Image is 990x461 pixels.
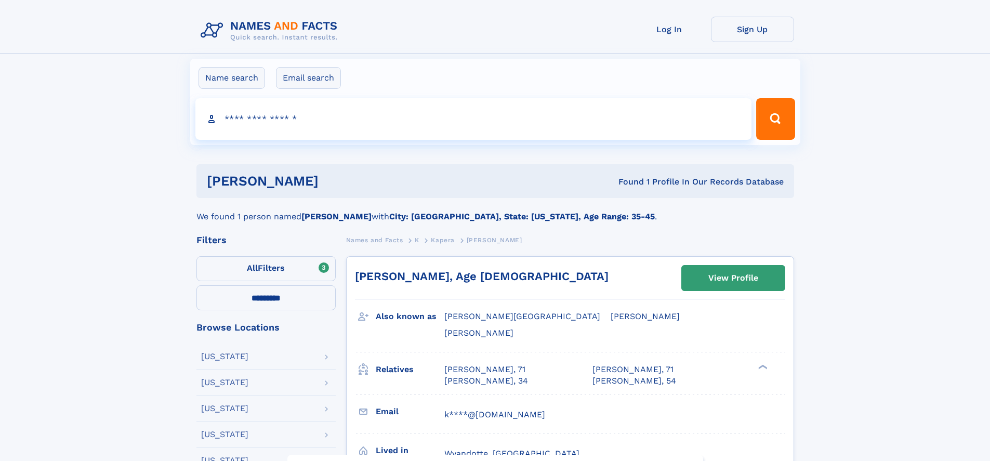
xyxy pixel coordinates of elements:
h3: Email [376,403,444,420]
span: [PERSON_NAME] [444,328,513,338]
span: [PERSON_NAME][GEOGRAPHIC_DATA] [444,311,600,321]
div: [US_STATE] [201,430,248,439]
img: Logo Names and Facts [196,17,346,45]
a: View Profile [682,266,785,291]
label: Email search [276,67,341,89]
a: [PERSON_NAME], 71 [444,364,525,375]
a: [PERSON_NAME], Age [DEMOGRAPHIC_DATA] [355,270,609,283]
span: Kapera [431,236,455,244]
label: Filters [196,256,336,281]
div: [US_STATE] [201,352,248,361]
span: Wyandotte, [GEOGRAPHIC_DATA] [444,449,579,458]
a: K [415,233,419,246]
a: [PERSON_NAME], 71 [592,364,674,375]
button: Search Button [756,98,795,140]
div: We found 1 person named with . [196,198,794,223]
span: [PERSON_NAME] [467,236,522,244]
input: search input [195,98,752,140]
div: [US_STATE] [201,378,248,387]
a: Names and Facts [346,233,403,246]
div: ❯ [756,363,768,370]
span: [PERSON_NAME] [611,311,680,321]
div: Found 1 Profile In Our Records Database [468,176,784,188]
a: [PERSON_NAME], 34 [444,375,528,387]
b: [PERSON_NAME] [301,212,372,221]
a: Sign Up [711,17,794,42]
a: Log In [628,17,711,42]
label: Name search [199,67,265,89]
h3: Also known as [376,308,444,325]
b: City: [GEOGRAPHIC_DATA], State: [US_STATE], Age Range: 35-45 [389,212,655,221]
div: View Profile [708,266,758,290]
a: Kapera [431,233,455,246]
span: All [247,263,258,273]
span: K [415,236,419,244]
h3: Lived in [376,442,444,459]
a: [PERSON_NAME], 54 [592,375,676,387]
h1: [PERSON_NAME] [207,175,469,188]
div: [US_STATE] [201,404,248,413]
div: Browse Locations [196,323,336,332]
div: Filters [196,235,336,245]
h3: Relatives [376,361,444,378]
